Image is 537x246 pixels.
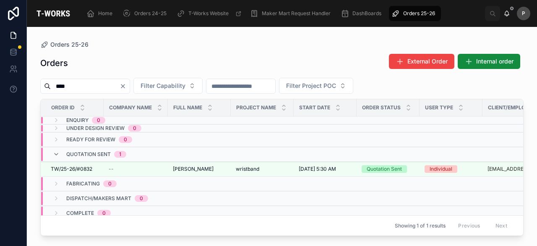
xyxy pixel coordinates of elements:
[286,82,336,90] span: Filter Project POC
[430,165,452,173] div: Individual
[51,166,99,172] a: TW/25-26/#0832
[425,165,477,173] a: Individual
[188,10,229,17] span: T-Works Website
[141,82,185,90] span: Filter Capability
[133,125,136,132] div: 0
[97,117,100,124] div: 0
[425,104,453,111] span: User Type
[174,6,246,21] a: T-Works Website
[173,104,202,111] span: Full Name
[80,4,485,23] div: scrollable content
[299,166,352,172] a: [DATE] 5:30 AM
[40,57,68,69] h1: Orders
[403,10,435,17] span: Orders 25-26
[66,125,125,132] span: Under Design Review
[236,104,276,111] span: Project Name
[362,165,414,173] a: Quotation Sent
[173,166,214,172] span: [PERSON_NAME]
[133,78,203,94] button: Select Button
[362,104,401,111] span: Order Status
[236,166,289,172] a: wristband
[389,54,454,69] button: External Order
[338,6,387,21] a: DashBoards
[119,151,121,158] div: 1
[262,10,331,17] span: Maker Mart Request Handler
[299,166,336,172] span: [DATE] 5:30 AM
[476,57,514,66] span: Internal order
[51,104,75,111] span: Order ID
[50,40,89,49] span: Orders 25-26
[66,117,89,124] span: Enquiry
[389,6,441,21] a: Orders 25-26
[66,136,115,143] span: Ready for Review
[84,6,118,21] a: Home
[66,180,100,187] span: Fabricating
[120,83,130,90] button: Clear
[120,6,172,21] a: Orders 24-25
[51,166,92,172] span: TW/25-26/#0832
[40,40,89,49] a: Orders 25-26
[66,210,94,217] span: Complete
[109,166,163,172] a: --
[458,54,520,69] button: Internal order
[66,151,111,158] span: Quotation Sent
[248,6,336,21] a: Maker Mart Request Handler
[407,57,448,66] span: External Order
[173,166,226,172] a: [PERSON_NAME]
[98,10,112,17] span: Home
[395,222,446,229] span: Showing 1 of 1 results
[299,104,330,111] span: Start Date
[236,166,259,172] span: wristband
[66,195,131,202] span: Dispatch/Makers Mart
[102,210,106,217] div: 0
[279,78,353,94] button: Select Button
[134,10,167,17] span: Orders 24-25
[522,10,525,17] span: P
[108,180,112,187] div: 0
[34,7,73,20] img: App logo
[140,195,143,202] div: 0
[109,166,114,172] span: --
[109,104,152,111] span: Company Name
[124,136,127,143] div: 0
[352,10,381,17] span: DashBoards
[367,165,402,173] div: Quotation Sent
